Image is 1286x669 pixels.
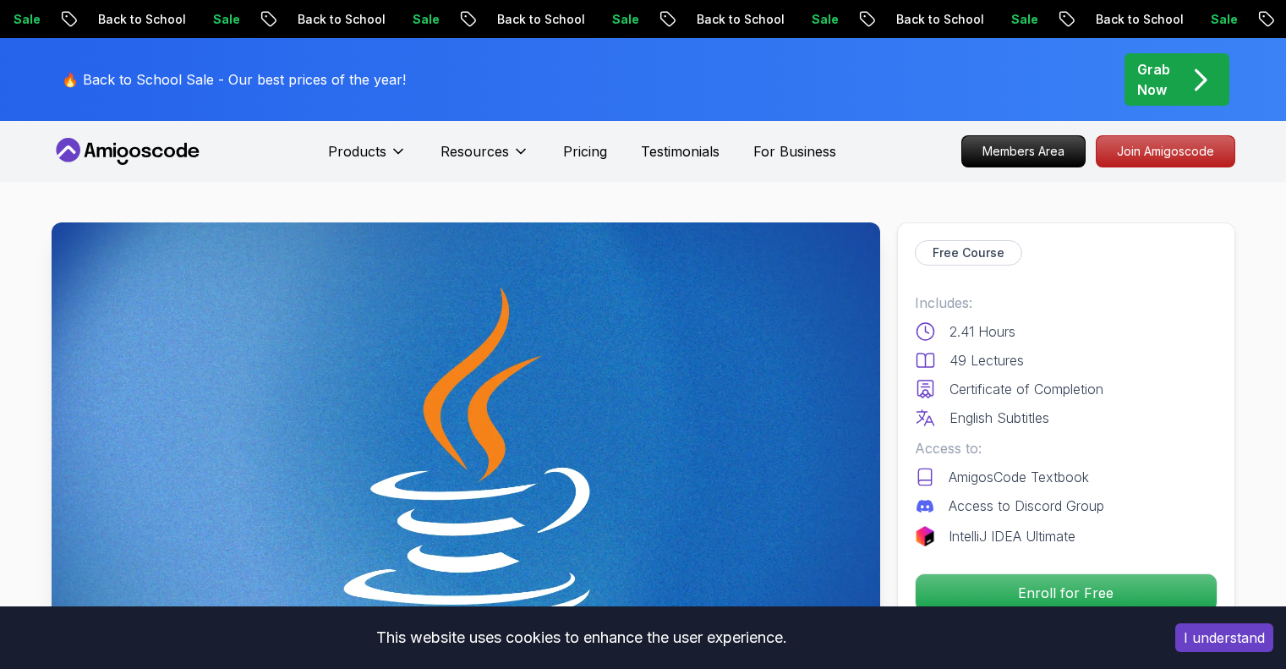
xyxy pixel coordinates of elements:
a: For Business [753,141,836,162]
p: Members Area [962,136,1085,167]
p: Back to School [283,11,398,28]
a: Pricing [563,141,607,162]
p: 2.41 Hours [949,321,1015,342]
p: Sale [199,11,253,28]
a: Testimonials [641,141,720,162]
p: Free Course [933,244,1004,261]
p: 49 Lectures [949,350,1024,370]
p: Sale [997,11,1051,28]
p: Sale [797,11,851,28]
p: Back to School [882,11,997,28]
p: Back to School [682,11,797,28]
a: Join Amigoscode [1096,135,1235,167]
button: Enroll for Free [915,573,1218,612]
p: Back to School [84,11,199,28]
p: 🔥 Back to School Sale - Our best prices of the year! [62,69,406,90]
p: Enroll for Free [916,574,1217,611]
p: Products [328,141,386,162]
p: AmigosCode Textbook [949,467,1089,487]
p: Grab Now [1137,59,1170,100]
p: Back to School [483,11,598,28]
p: IntelliJ IDEA Ultimate [949,526,1075,546]
button: Resources [441,141,529,175]
p: Resources [441,141,509,162]
p: Sale [1196,11,1250,28]
p: Access to Discord Group [949,496,1104,516]
button: Products [328,141,407,175]
div: This website uses cookies to enhance the user experience. [13,619,1150,656]
p: Join Amigoscode [1097,136,1234,167]
p: Sale [598,11,652,28]
p: Certificate of Completion [949,379,1103,399]
p: English Subtitles [949,408,1049,428]
p: Includes: [915,293,1218,313]
p: Sale [398,11,452,28]
p: Access to: [915,438,1218,458]
a: Members Area [961,135,1086,167]
img: jetbrains logo [915,526,935,546]
button: Accept cookies [1175,623,1273,652]
p: Back to School [1081,11,1196,28]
